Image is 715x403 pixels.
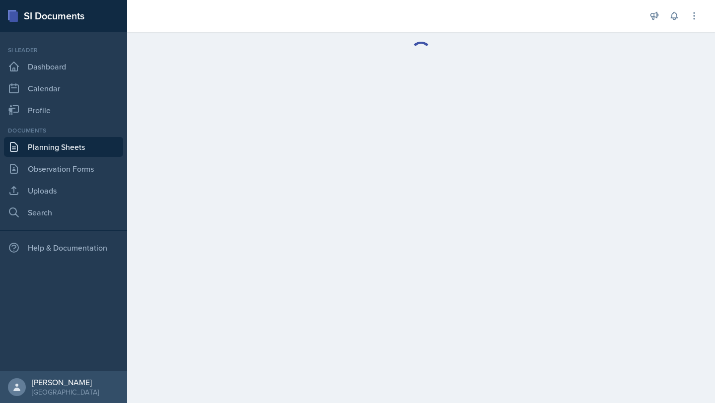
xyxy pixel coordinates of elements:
[4,137,123,157] a: Planning Sheets
[4,100,123,120] a: Profile
[32,377,99,387] div: [PERSON_NAME]
[4,181,123,201] a: Uploads
[4,78,123,98] a: Calendar
[4,126,123,135] div: Documents
[4,57,123,76] a: Dashboard
[4,46,123,55] div: Si leader
[4,202,123,222] a: Search
[32,387,99,397] div: [GEOGRAPHIC_DATA]
[4,159,123,179] a: Observation Forms
[4,238,123,258] div: Help & Documentation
